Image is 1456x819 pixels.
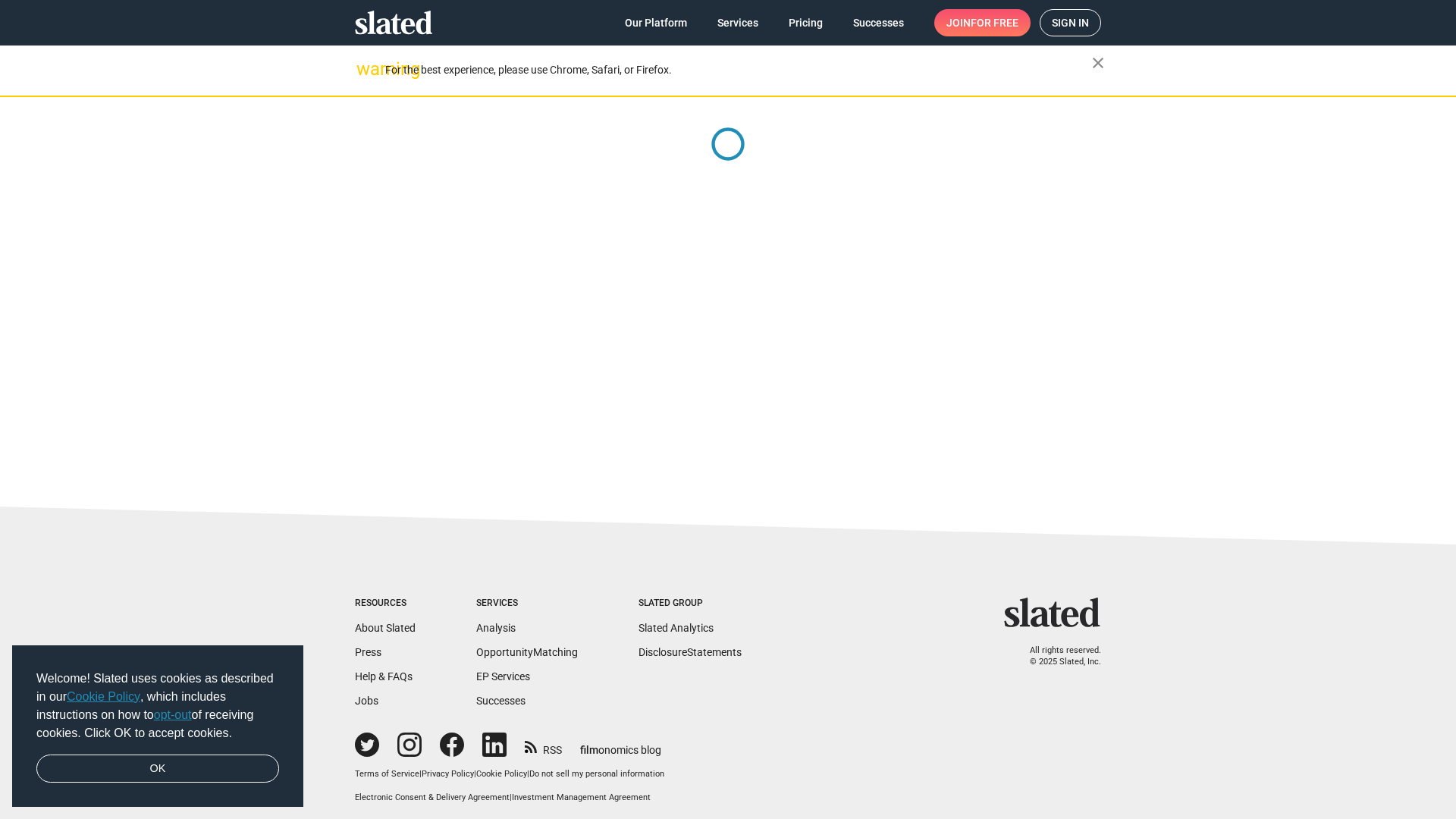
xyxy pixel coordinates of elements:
[1052,10,1089,36] span: Sign in
[946,9,1018,36] span: Join
[356,60,375,78] mat-icon: warning
[613,9,699,36] a: Our Platform
[1089,54,1107,72] mat-icon: close
[934,9,1031,36] a: Joinfor free
[385,60,1092,80] div: For the best experience, please use Chrome, Safari, or Firefox.
[355,670,413,682] a: Help & FAQs
[525,734,562,758] a: RSS
[1014,645,1101,667] p: All rights reserved. © 2025 Slated, Inc.
[36,670,279,742] span: Welcome! Slated uses cookies as described in our , which includes instructions on how to of recei...
[476,695,526,707] a: Successes
[529,769,664,780] button: Do not sell my personal information
[476,646,578,658] a: OpportunityMatching
[841,9,916,36] a: Successes
[355,792,510,802] a: Electronic Consent & Delivery Agreement
[527,769,529,779] span: |
[476,670,530,682] a: EP Services
[705,9,770,36] a: Services
[355,646,381,658] a: Press
[639,622,714,634] a: Slated Analytics
[355,598,416,610] div: Resources
[476,769,527,779] a: Cookie Policy
[853,9,904,36] span: Successes
[512,792,651,802] a: Investment Management Agreement
[639,598,742,610] div: Slated Group
[476,598,578,610] div: Services
[717,9,758,36] span: Services
[12,645,303,808] div: cookieconsent
[355,769,419,779] a: Terms of Service
[474,769,476,779] span: |
[625,9,687,36] span: Our Platform
[1040,9,1101,36] a: Sign in
[777,9,835,36] a: Pricing
[580,744,598,756] span: film
[154,708,192,721] a: opt-out
[36,755,279,783] a: dismiss cookie message
[580,731,661,758] a: filmonomics blog
[789,9,823,36] span: Pricing
[971,9,1018,36] span: for free
[67,690,140,703] a: Cookie Policy
[476,622,516,634] a: Analysis
[355,695,378,707] a: Jobs
[355,622,416,634] a: About Slated
[422,769,474,779] a: Privacy Policy
[510,792,512,802] span: |
[639,646,742,658] a: DisclosureStatements
[419,769,422,779] span: |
